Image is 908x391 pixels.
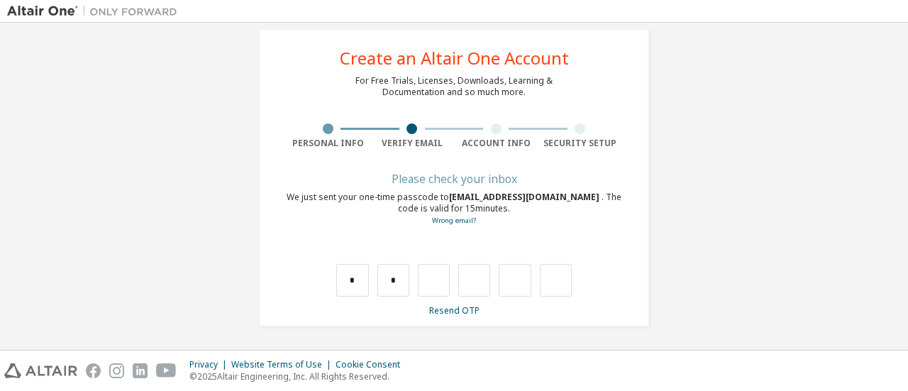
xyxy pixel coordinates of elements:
[286,192,622,226] div: We just sent your one-time passcode to . The code is valid for 15 minutes.
[7,4,184,18] img: Altair One
[156,363,177,378] img: youtube.svg
[355,75,553,98] div: For Free Trials, Licenses, Downloads, Learning & Documentation and so much more.
[454,138,538,149] div: Account Info
[189,359,231,370] div: Privacy
[429,304,480,316] a: Resend OTP
[109,363,124,378] img: instagram.svg
[340,50,569,67] div: Create an Altair One Account
[286,138,370,149] div: Personal Info
[336,359,409,370] div: Cookie Consent
[370,138,455,149] div: Verify Email
[4,363,77,378] img: altair_logo.svg
[449,191,602,203] span: [EMAIL_ADDRESS][DOMAIN_NAME]
[189,370,409,382] p: © 2025 Altair Engineering, Inc. All Rights Reserved.
[133,363,148,378] img: linkedin.svg
[286,175,622,183] div: Please check your inbox
[86,363,101,378] img: facebook.svg
[432,216,476,225] a: Go back to the registration form
[231,359,336,370] div: Website Terms of Use
[538,138,623,149] div: Security Setup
